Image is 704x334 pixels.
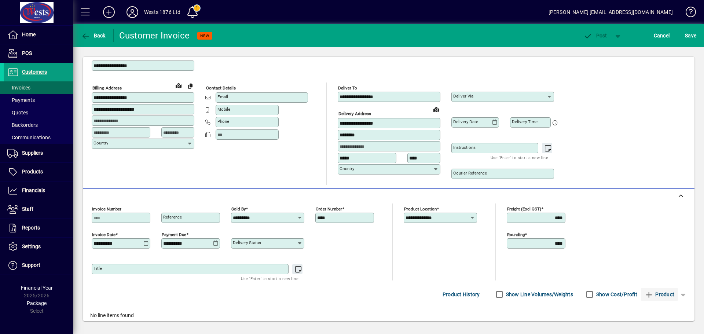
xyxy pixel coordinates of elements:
[217,94,228,99] mat-label: Email
[641,288,678,301] button: Product
[654,30,670,41] span: Cancel
[83,304,694,327] div: No line items found
[4,131,73,144] a: Communications
[453,93,473,99] mat-label: Deliver via
[4,219,73,237] a: Reports
[93,266,102,271] mat-label: Title
[340,166,354,171] mat-label: Country
[97,5,121,19] button: Add
[4,81,73,94] a: Invoices
[645,289,674,300] span: Product
[7,85,30,91] span: Invoices
[92,232,115,237] mat-label: Invoice date
[162,232,186,237] mat-label: Payment due
[4,256,73,275] a: Support
[27,300,47,306] span: Package
[22,50,32,56] span: POS
[683,29,698,42] button: Save
[173,80,184,91] a: View on map
[21,285,53,291] span: Financial Year
[22,32,36,37] span: Home
[7,122,38,128] span: Backorders
[430,103,442,115] a: View on map
[22,206,33,212] span: Staff
[217,107,230,112] mat-label: Mobile
[549,6,673,18] div: [PERSON_NAME] [EMAIL_ADDRESS][DOMAIN_NAME]
[443,289,480,300] span: Product History
[685,30,696,41] span: ave
[4,144,73,162] a: Suppliers
[4,181,73,200] a: Financials
[184,80,196,92] button: Copy to Delivery address
[652,29,672,42] button: Cancel
[121,5,144,19] button: Profile
[241,274,298,283] mat-hint: Use 'Enter' to start a new line
[680,1,695,25] a: Knowledge Base
[93,140,108,146] mat-label: Country
[685,33,688,38] span: S
[92,206,121,212] mat-label: Invoice number
[4,44,73,63] a: POS
[491,153,548,162] mat-hint: Use 'Enter' to start a new line
[7,135,51,140] span: Communications
[4,119,73,131] a: Backorders
[22,187,45,193] span: Financials
[163,214,182,220] mat-label: Reference
[453,170,487,176] mat-label: Courier Reference
[73,29,114,42] app-page-header-button: Back
[22,69,47,75] span: Customers
[4,26,73,44] a: Home
[119,30,190,41] div: Customer Invoice
[4,238,73,256] a: Settings
[79,29,107,42] button: Back
[507,232,525,237] mat-label: Rounding
[7,110,28,115] span: Quotes
[22,225,40,231] span: Reports
[404,206,437,212] mat-label: Product location
[22,150,43,156] span: Suppliers
[233,240,261,245] mat-label: Delivery status
[22,243,41,249] span: Settings
[4,106,73,119] a: Quotes
[505,291,573,298] label: Show Line Volumes/Weights
[4,163,73,181] a: Products
[22,262,40,268] span: Support
[440,288,483,301] button: Product History
[580,29,611,42] button: Post
[583,33,607,38] span: ost
[22,169,43,175] span: Products
[231,206,246,212] mat-label: Sold by
[200,33,209,38] span: NEW
[217,119,229,124] mat-label: Phone
[4,200,73,219] a: Staff
[81,33,106,38] span: Back
[7,97,35,103] span: Payments
[453,145,476,150] mat-label: Instructions
[453,119,478,124] mat-label: Delivery date
[507,206,541,212] mat-label: Freight (excl GST)
[595,291,637,298] label: Show Cost/Profit
[338,85,357,91] mat-label: Deliver To
[144,6,180,18] div: Wests 1876 Ltd
[4,94,73,106] a: Payments
[316,206,342,212] mat-label: Order number
[596,33,599,38] span: P
[512,119,538,124] mat-label: Delivery time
